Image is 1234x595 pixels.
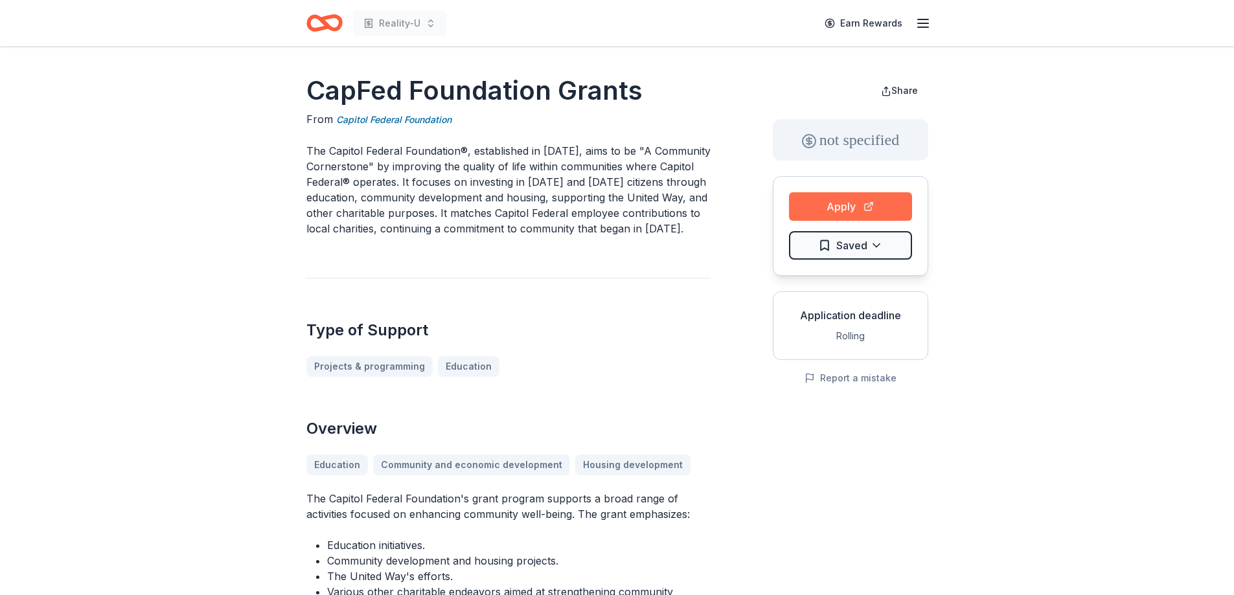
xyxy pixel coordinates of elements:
[336,112,451,128] a: Capitol Federal Foundation
[327,537,711,553] li: Education initiatives.
[306,491,711,522] p: The Capitol Federal Foundation's grant program supports a broad range of activities focused on en...
[773,119,928,161] div: not specified
[836,237,867,254] span: Saved
[306,8,343,38] a: Home
[784,328,917,344] div: Rolling
[805,370,897,386] button: Report a mistake
[306,143,711,236] p: The Capitol Federal Foundation®, established in [DATE], aims to be "A Community Cornerstone" by i...
[379,16,420,31] span: Reality-U
[327,568,711,584] li: The United Way's efforts.
[789,192,912,221] button: Apply
[327,553,711,568] li: Community development and housing projects.
[871,78,928,104] button: Share
[306,320,711,341] h2: Type of Support
[306,418,711,439] h2: Overview
[891,85,918,96] span: Share
[306,111,711,128] div: From
[784,308,917,323] div: Application deadline
[306,356,433,377] a: Projects & programming
[353,10,446,36] button: Reality-U
[817,12,910,35] a: Earn Rewards
[438,356,499,377] a: Education
[789,231,912,260] button: Saved
[306,73,711,109] h1: CapFed Foundation Grants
